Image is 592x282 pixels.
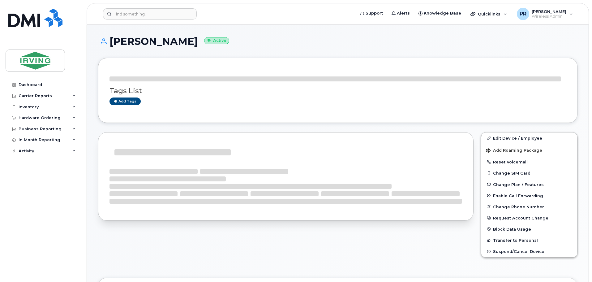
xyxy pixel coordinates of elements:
[109,87,566,95] h3: Tags List
[204,37,229,44] small: Active
[481,156,577,167] button: Reset Voicemail
[481,212,577,223] button: Request Account Change
[481,179,577,190] button: Change Plan / Features
[481,235,577,246] button: Transfer to Personal
[493,249,544,254] span: Suspend/Cancel Device
[109,98,141,105] a: Add tags
[486,148,542,154] span: Add Roaming Package
[493,193,543,198] span: Enable Call Forwarding
[493,182,544,187] span: Change Plan / Features
[481,223,577,235] button: Block Data Usage
[481,167,577,179] button: Change SIM Card
[98,36,577,47] h1: [PERSON_NAME]
[481,201,577,212] button: Change Phone Number
[481,144,577,156] button: Add Roaming Package
[481,246,577,257] button: Suspend/Cancel Device
[481,132,577,144] a: Edit Device / Employee
[481,190,577,201] button: Enable Call Forwarding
